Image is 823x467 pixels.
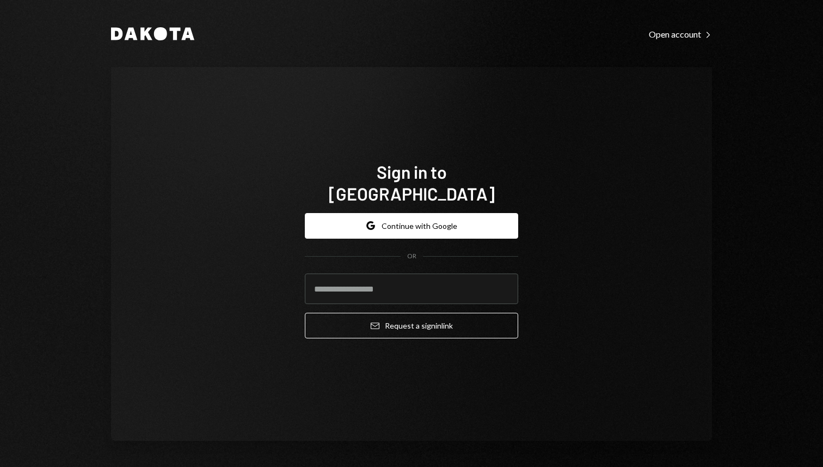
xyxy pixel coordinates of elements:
h1: Sign in to [GEOGRAPHIC_DATA] [305,161,518,204]
div: OR [407,252,416,261]
div: Open account [649,29,712,40]
a: Open account [649,28,712,40]
button: Continue with Google [305,213,518,239]
button: Request a signinlink [305,313,518,338]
